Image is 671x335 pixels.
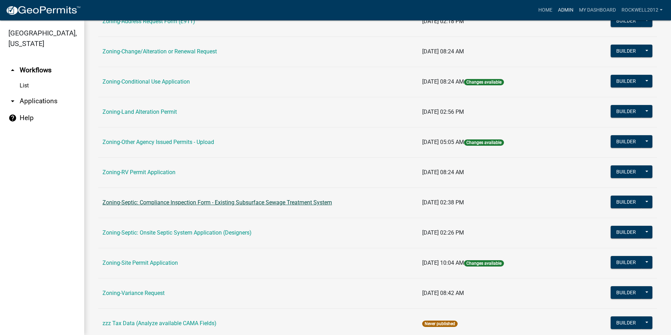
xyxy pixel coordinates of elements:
[611,75,642,87] button: Builder
[8,97,17,105] i: arrow_drop_down
[611,196,642,208] button: Builder
[619,4,665,17] a: Rockwell2012
[611,165,642,178] button: Builder
[422,169,464,176] span: [DATE] 08:24 AM
[102,260,178,266] a: Zoning-Site Permit Application
[611,316,642,329] button: Builder
[102,109,177,115] a: Zoning-Land Alteration Permit
[422,78,464,85] span: [DATE] 08:24 AM
[422,139,464,145] span: [DATE] 05:05 AM
[102,48,217,55] a: Zoning-Change/Alteration or Renewal Request
[8,66,17,74] i: arrow_drop_up
[102,229,252,236] a: Zoning-Septic: Onsite Septic System Application (Designers)
[464,139,504,146] span: Changes available
[422,109,464,115] span: [DATE] 02:56 PM
[464,260,504,267] span: Changes available
[611,14,642,27] button: Builder
[611,135,642,148] button: Builder
[611,45,642,57] button: Builder
[102,320,217,327] a: zzz Tax Data (Analyze available CAMA Fields)
[611,256,642,269] button: Builder
[422,260,464,266] span: [DATE] 10:04 AM
[102,290,165,296] a: Zoning-Variance Request
[555,4,576,17] a: Admin
[422,229,464,236] span: [DATE] 02:26 PM
[422,18,464,25] span: [DATE] 02:18 PM
[464,79,504,85] span: Changes available
[536,4,555,17] a: Home
[611,105,642,118] button: Builder
[611,286,642,299] button: Builder
[422,48,464,55] span: [DATE] 08:24 AM
[422,321,458,327] span: Never published
[102,169,175,176] a: Zoning-RV Permit Application
[576,4,619,17] a: My Dashboard
[102,139,214,145] a: Zoning-Other Agency Issued Permits - Upload
[8,114,17,122] i: help
[102,18,195,25] a: Zoning-Address Request Form (E911)
[422,199,464,206] span: [DATE] 02:38 PM
[611,226,642,238] button: Builder
[102,78,190,85] a: Zoning-Conditional Use Application
[422,290,464,296] span: [DATE] 08:42 AM
[102,199,332,206] a: Zoning-Septic: Compliance Inspection Form - Existing Subsurface Sewage Treatment System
